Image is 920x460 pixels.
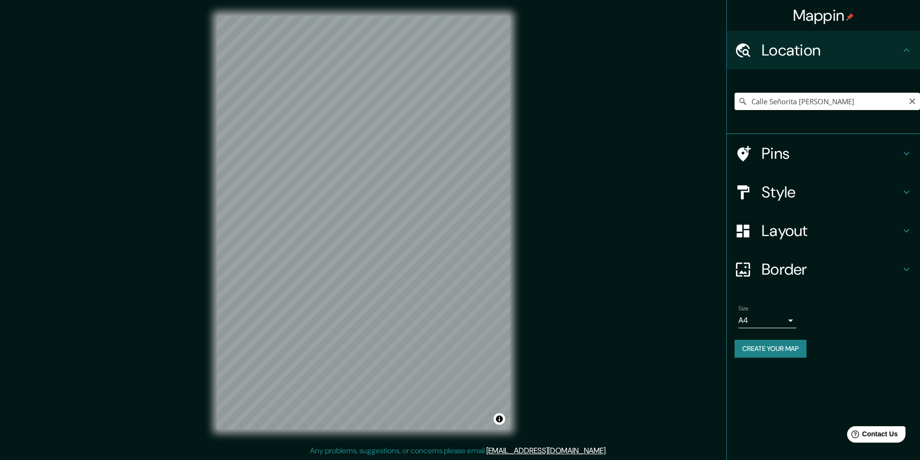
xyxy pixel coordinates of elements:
[310,445,607,457] p: Any problems, suggestions, or concerns please email .
[727,134,920,173] div: Pins
[762,182,901,202] h4: Style
[738,305,749,313] label: Size
[607,445,609,457] div: .
[217,15,510,430] canvas: Map
[735,93,920,110] input: Pick your city or area
[762,260,901,279] h4: Border
[762,144,901,163] h4: Pins
[908,96,916,105] button: Clear
[834,422,909,449] iframe: Help widget launcher
[494,413,505,425] button: Toggle attribution
[735,340,807,358] button: Create your map
[762,41,901,60] h4: Location
[486,446,606,456] a: [EMAIL_ADDRESS][DOMAIN_NAME]
[727,173,920,211] div: Style
[762,221,901,240] h4: Layout
[727,250,920,289] div: Border
[738,313,796,328] div: A4
[793,6,854,25] h4: Mappin
[846,13,854,21] img: pin-icon.png
[609,445,610,457] div: .
[727,211,920,250] div: Layout
[727,31,920,70] div: Location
